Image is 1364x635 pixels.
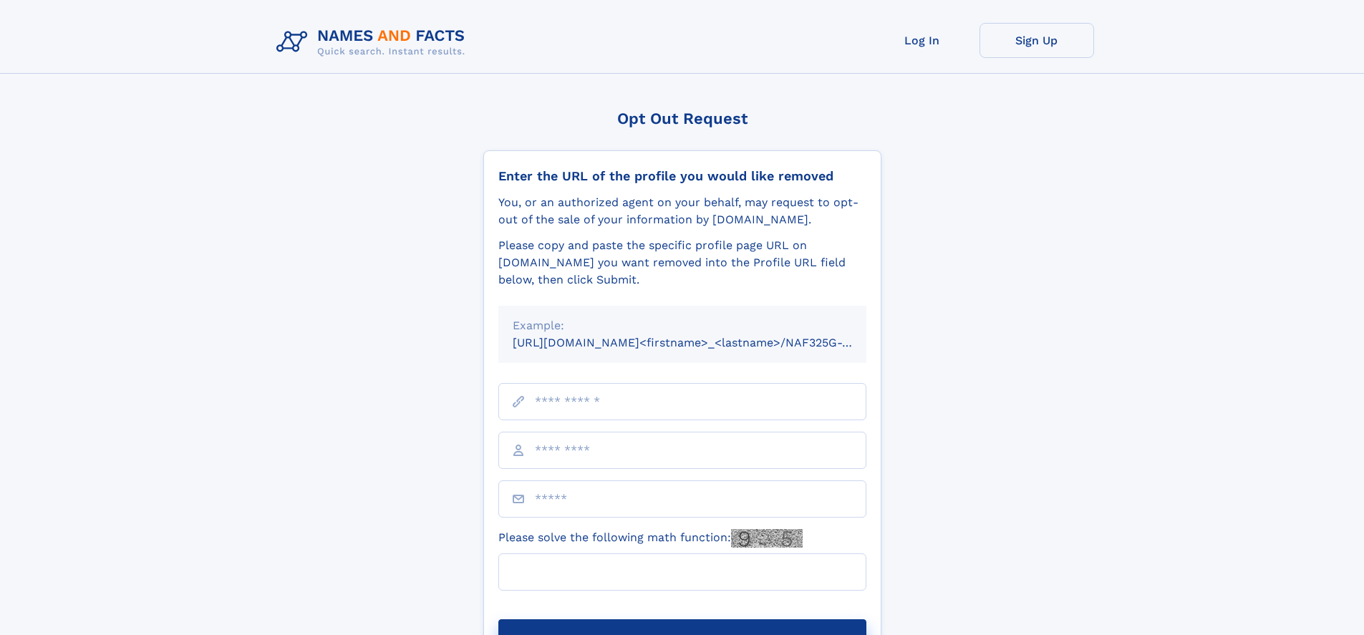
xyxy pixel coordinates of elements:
[865,23,980,58] a: Log In
[513,317,852,334] div: Example:
[498,194,866,228] div: You, or an authorized agent on your behalf, may request to opt-out of the sale of your informatio...
[483,110,881,127] div: Opt Out Request
[498,529,803,548] label: Please solve the following math function:
[980,23,1094,58] a: Sign Up
[271,23,477,62] img: Logo Names and Facts
[498,168,866,184] div: Enter the URL of the profile you would like removed
[498,237,866,289] div: Please copy and paste the specific profile page URL on [DOMAIN_NAME] you want removed into the Pr...
[513,336,894,349] small: [URL][DOMAIN_NAME]<firstname>_<lastname>/NAF325G-xxxxxxxx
